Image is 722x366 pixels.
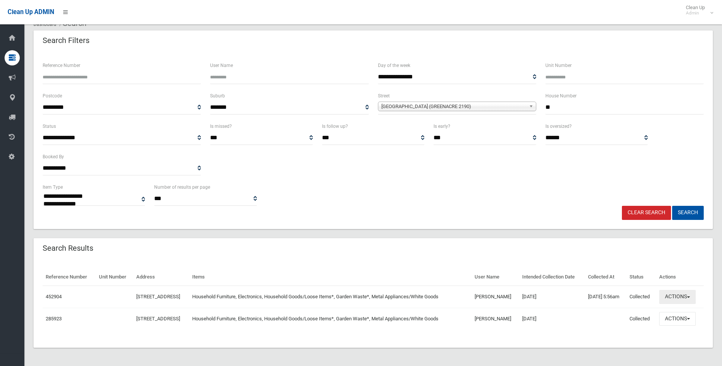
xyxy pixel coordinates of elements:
label: User Name [210,61,233,70]
td: [PERSON_NAME] [472,286,519,308]
td: Household Furniture, Electronics, Household Goods/Loose Items*, Garden Waste*, Metal Appliances/W... [189,308,472,329]
th: Unit Number [96,269,133,286]
header: Search Filters [33,33,99,48]
label: Item Type [43,183,63,191]
button: Actions [659,312,696,326]
label: Is oversized? [545,122,572,130]
a: [STREET_ADDRESS] [136,294,180,299]
th: User Name [472,269,519,286]
label: Is missed? [210,122,232,130]
span: Clean Up [682,5,712,16]
td: [DATE] 5:56am [585,286,627,308]
button: Actions [659,290,696,304]
a: 285923 [46,316,62,321]
span: Clean Up ADMIN [8,8,54,16]
label: Is follow up? [322,122,348,130]
td: [DATE] [519,308,585,329]
td: [DATE] [519,286,585,308]
label: Unit Number [545,61,572,70]
td: Collected [626,308,656,329]
label: Postcode [43,92,62,100]
small: Admin [686,10,705,16]
td: Household Furniture, Electronics, Household Goods/Loose Items*, Garden Waste*, Metal Appliances/W... [189,286,472,308]
label: Is early? [434,122,450,130]
label: Status [43,122,56,130]
label: Suburb [210,92,225,100]
label: Number of results per page [154,183,210,191]
a: [STREET_ADDRESS] [136,316,180,321]
label: Booked By [43,153,64,161]
header: Search Results [33,241,102,256]
button: Search [672,206,704,220]
label: Reference Number [43,61,80,70]
th: Reference Number [43,269,96,286]
label: Street [378,92,390,100]
label: House Number [545,92,577,100]
th: Actions [656,269,704,286]
th: Status [626,269,656,286]
label: Day of the week [378,61,410,70]
a: 452904 [46,294,62,299]
th: Address [133,269,189,286]
th: Intended Collection Date [519,269,585,286]
a: Clear Search [622,206,671,220]
th: Items [189,269,472,286]
td: Collected [626,286,656,308]
td: [PERSON_NAME] [472,308,519,329]
a: Dashboard [33,22,56,27]
th: Collected At [585,269,627,286]
span: [GEOGRAPHIC_DATA] (GREENACRE 2190) [381,102,526,111]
